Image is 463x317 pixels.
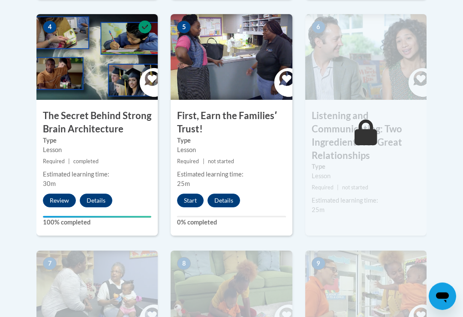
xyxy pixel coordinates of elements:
label: 0% completed [177,218,286,227]
button: Details [80,194,112,208]
label: Type [177,136,286,146]
div: Lesson [177,146,286,155]
span: | [68,158,70,165]
span: 7 [43,257,57,270]
button: Start [177,194,204,208]
img: Course Image [171,15,292,100]
img: Course Image [305,15,427,100]
span: 25m [177,180,190,188]
div: Your progress [43,216,151,218]
span: Required [177,158,199,165]
h3: Listening and Communicating: Two Ingredients for Great Relationships [305,110,427,162]
span: 8 [177,257,191,270]
span: 5 [177,21,191,34]
img: Course Image [36,15,158,100]
span: 6 [312,21,325,34]
span: 9 [312,257,325,270]
span: Required [43,158,65,165]
span: completed [73,158,99,165]
span: not started [208,158,234,165]
span: not started [342,185,368,191]
label: Type [43,136,151,146]
span: | [337,185,339,191]
div: Estimated learning time: [177,170,286,179]
div: Estimated learning time: [43,170,151,179]
span: 30m [43,180,56,188]
button: Review [43,194,76,208]
div: Lesson [43,146,151,155]
h3: The Secret Behind Strong Brain Architecture [36,110,158,136]
span: Required [312,185,334,191]
span: 25m [312,206,325,214]
button: Details [207,194,240,208]
label: 100% completed [43,218,151,227]
h3: First, Earn the Familiesʹ Trust! [171,110,292,136]
span: | [203,158,204,165]
iframe: Button to launch messaging window [429,283,456,310]
span: 4 [43,21,57,34]
div: Lesson [312,172,420,181]
div: Estimated learning time: [312,196,420,206]
label: Type [312,162,420,172]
